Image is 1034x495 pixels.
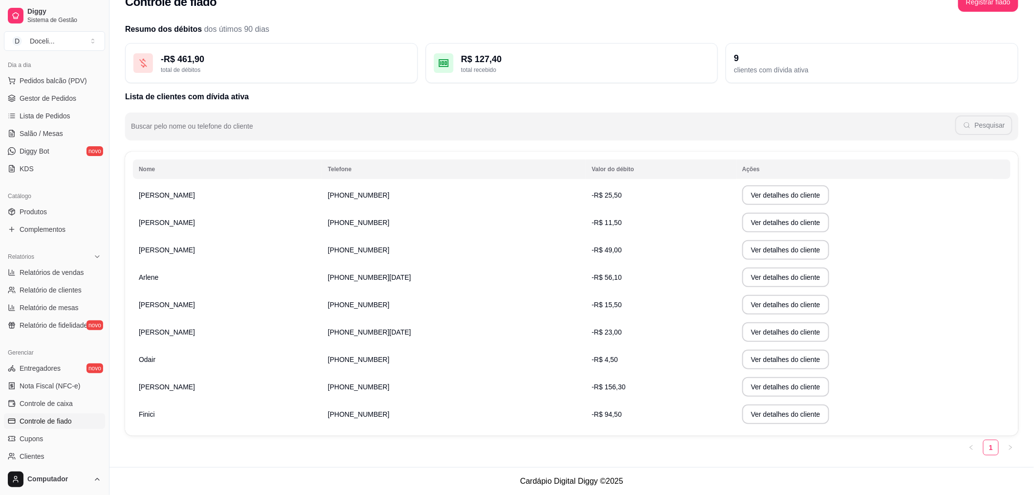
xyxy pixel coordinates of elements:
a: Salão / Mesas [4,126,105,141]
span: [PERSON_NAME] [139,246,195,254]
span: dos útimos 90 dias [204,25,269,33]
a: Relatório de mesas [4,300,105,315]
button: Select a team [4,31,105,51]
a: Gestor de Pedidos [4,90,105,106]
a: Diggy Botnovo [4,143,105,159]
span: [PERSON_NAME] [139,328,195,336]
button: Ver detalhes do cliente [742,350,829,369]
span: [PERSON_NAME] [139,383,195,391]
button: Ver detalhes do cliente [742,213,829,232]
a: Relatórios de vendas [4,265,105,280]
span: Odair [139,356,155,363]
span: Lista de Pedidos [20,111,70,121]
span: Controle de caixa [20,399,73,408]
button: Computador [4,468,105,491]
span: -R$ 15,50 [592,301,622,309]
span: -R$ 23,00 [592,328,622,336]
th: Telefone [322,159,586,179]
span: [PHONE_NUMBER] [328,191,389,199]
div: Gerenciar [4,345,105,360]
button: Ver detalhes do cliente [742,268,829,287]
button: Ver detalhes do cliente [742,322,829,342]
h2: Resumo dos débitos [125,23,1018,35]
div: total de débitos [161,66,409,74]
a: Clientes [4,449,105,464]
span: -R$ 25,50 [592,191,622,199]
a: Relatório de clientes [4,282,105,298]
div: Catálogo [4,188,105,204]
span: [PHONE_NUMBER] [328,246,389,254]
span: -R$ 4,50 [592,356,618,363]
div: R$ 127,40 [461,52,710,66]
button: Pedidos balcão (PDV) [4,73,105,89]
span: -R$ 11,50 [592,219,622,226]
div: - R$ 461,90 [161,52,409,66]
span: [PHONE_NUMBER][DATE] [328,273,411,281]
span: Computador [27,475,89,484]
button: left [964,440,979,455]
button: Ver detalhes do cliente [742,405,829,424]
span: Relatórios [8,253,34,261]
span: -R$ 56,10 [592,273,622,281]
span: Relatório de mesas [20,303,79,313]
span: Cupons [20,434,43,444]
a: Controle de caixa [4,396,105,411]
a: Cupons [4,431,105,447]
span: [PHONE_NUMBER] [328,301,389,309]
input: Buscar pelo nome ou telefone do cliente [131,125,955,135]
span: Gestor de Pedidos [20,93,76,103]
span: [PERSON_NAME] [139,191,195,199]
span: Relatório de clientes [20,285,82,295]
span: Relatório de fidelidade [20,320,87,330]
li: Previous Page [964,440,979,455]
span: [PHONE_NUMBER] [328,410,389,418]
span: Produtos [20,207,47,217]
a: Entregadoresnovo [4,360,105,376]
a: Produtos [4,204,105,220]
a: DiggySistema de Gestão [4,4,105,27]
li: 1 [983,440,999,455]
a: KDS [4,161,105,177]
span: Clientes [20,451,44,461]
h2: Lista de clientes com dívida ativa [125,91,1018,103]
footer: Cardápio Digital Diggy © 2025 [109,467,1034,495]
button: Ver detalhes do cliente [742,377,829,397]
span: Controle de fiado [20,416,72,426]
div: clientes com dívida ativa [734,65,1010,75]
a: Controle de fiado [4,413,105,429]
span: right [1008,445,1013,450]
button: Ver detalhes do cliente [742,295,829,315]
span: Finici [139,410,155,418]
span: Relatórios de vendas [20,268,84,277]
div: 9 [734,51,1010,65]
span: Entregadores [20,363,61,373]
div: total recebido [461,66,710,74]
div: Dia a dia [4,57,105,73]
span: Complementos [20,225,65,234]
span: -R$ 94,50 [592,410,622,418]
span: Salão / Mesas [20,129,63,138]
span: Sistema de Gestão [27,16,101,24]
th: Nome [133,159,322,179]
span: -R$ 156,30 [592,383,625,391]
span: Arlene [139,273,158,281]
span: KDS [20,164,34,174]
span: D [12,36,22,46]
span: Diggy Bot [20,146,49,156]
button: Ver detalhes do cliente [742,240,829,260]
button: right [1003,440,1018,455]
a: 1 [984,440,998,455]
span: left [969,445,974,450]
th: Ações [736,159,1011,179]
span: [PERSON_NAME] [139,219,195,226]
span: [PHONE_NUMBER] [328,383,389,391]
span: Nota Fiscal (NFC-e) [20,381,80,391]
button: Ver detalhes do cliente [742,185,829,205]
a: Lista de Pedidos [4,108,105,124]
span: Pedidos balcão (PDV) [20,76,87,86]
span: -R$ 49,00 [592,246,622,254]
span: [PHONE_NUMBER] [328,356,389,363]
a: Relatório de fidelidadenovo [4,317,105,333]
span: [PHONE_NUMBER] [328,219,389,226]
div: Doceli ... [30,36,55,46]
